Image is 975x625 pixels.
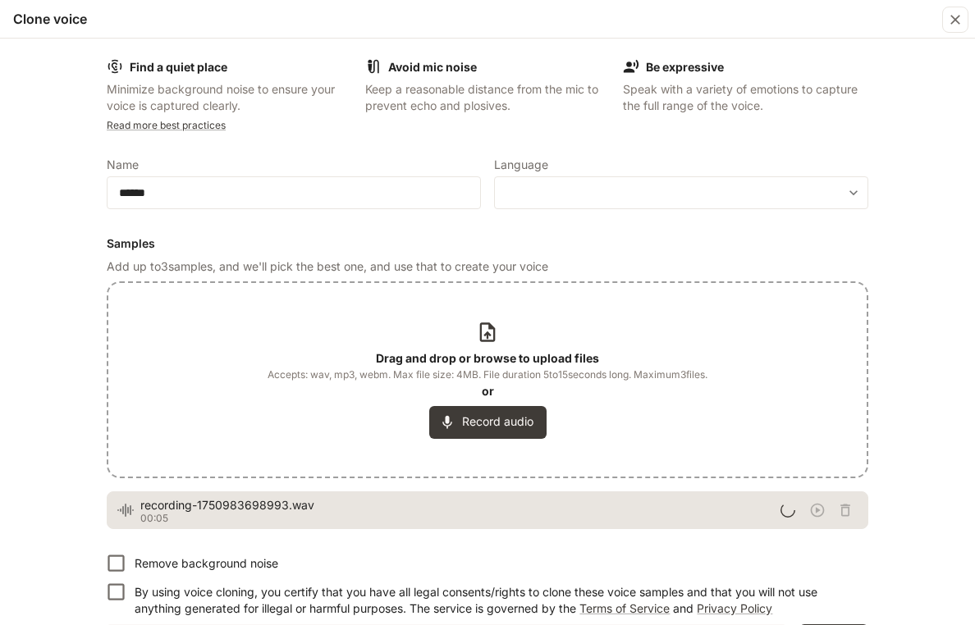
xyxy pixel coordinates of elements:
[107,119,226,131] a: Read more best practices
[140,497,780,513] span: recording-1750983698993.wav
[135,555,278,572] p: Remove background noise
[130,60,227,74] b: Find a quiet place
[646,60,724,74] b: Be expressive
[697,601,772,615] a: Privacy Policy
[107,81,352,114] p: Minimize background noise to ensure your voice is captured clearly.
[495,185,867,201] div: ​
[107,159,139,171] p: Name
[482,384,494,398] b: or
[140,513,780,523] p: 00:05
[13,10,87,28] h5: Clone voice
[429,406,547,439] button: Record audio
[107,258,868,275] p: Add up to 3 samples, and we'll pick the best one, and use that to create your voice
[494,159,548,171] p: Language
[623,81,868,114] p: Speak with a variety of emotions to capture the full range of the voice.
[107,235,868,252] h6: Samples
[268,367,707,383] span: Accepts: wav, mp3, webm. Max file size: 4MB. File duration 5 to 15 seconds long. Maximum 3 files.
[135,584,855,617] p: By using voice cloning, you certify that you have all legal consents/rights to clone these voice ...
[579,601,670,615] a: Terms of Service
[365,81,611,114] p: Keep a reasonable distance from the mic to prevent echo and plosives.
[376,351,599,365] b: Drag and drop or browse to upload files
[388,60,477,74] b: Avoid mic noise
